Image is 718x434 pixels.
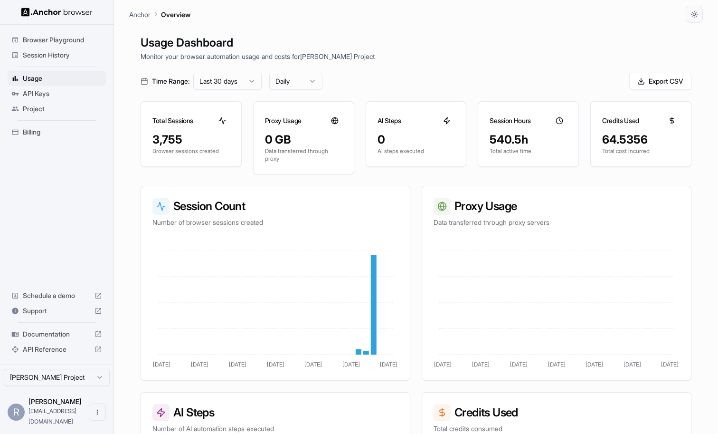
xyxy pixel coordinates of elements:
[8,303,106,318] div: Support
[378,147,455,155] p: AI steps executed
[8,48,106,63] div: Session History
[265,116,302,125] h3: Proxy Usage
[342,361,360,368] tspan: [DATE]
[265,147,342,163] p: Data transferred through proxy
[434,361,452,368] tspan: [DATE]
[21,8,93,17] img: Anchor Logo
[23,329,91,339] span: Documentation
[472,361,490,368] tspan: [DATE]
[23,50,102,60] span: Session History
[152,404,398,421] h3: AI Steps
[8,342,106,357] div: API Reference
[265,132,342,147] div: 0 GB
[8,101,106,116] div: Project
[152,132,230,147] div: 3,755
[152,116,193,125] h3: Total Sessions
[23,306,91,316] span: Support
[28,397,82,405] span: Robert Farlow
[510,361,528,368] tspan: [DATE]
[129,10,151,19] p: Anchor
[23,35,102,45] span: Browser Playground
[153,361,170,368] tspan: [DATE]
[161,10,190,19] p: Overview
[23,104,102,114] span: Project
[434,198,680,215] h3: Proxy Usage
[624,361,641,368] tspan: [DATE]
[378,116,401,125] h3: AI Steps
[23,291,91,300] span: Schedule a demo
[661,361,679,368] tspan: [DATE]
[28,407,76,425] span: rob@plato.so
[8,288,106,303] div: Schedule a demo
[152,147,230,155] p: Browser sessions created
[8,86,106,101] div: API Keys
[152,77,189,86] span: Time Range:
[378,132,455,147] div: 0
[8,71,106,86] div: Usage
[548,361,566,368] tspan: [DATE]
[602,147,680,155] p: Total cost incurred
[434,424,680,434] p: Total credits consumed
[141,34,691,51] h1: Usage Dashboard
[23,89,102,98] span: API Keys
[129,9,190,19] nav: breadcrumb
[602,116,639,125] h3: Credits Used
[229,361,246,368] tspan: [DATE]
[152,218,398,227] p: Number of browser sessions created
[8,125,106,140] div: Billing
[8,32,106,48] div: Browser Playground
[141,51,691,61] p: Monitor your browser automation usage and costs for [PERSON_NAME] Project
[602,132,680,147] div: 64.5356
[152,198,398,215] h3: Session Count
[434,404,680,421] h3: Credits Used
[304,361,322,368] tspan: [DATE]
[267,361,284,368] tspan: [DATE]
[490,132,567,147] div: 540.5h
[191,361,208,368] tspan: [DATE]
[490,147,567,155] p: Total active time
[8,327,106,342] div: Documentation
[152,424,398,434] p: Number of AI automation steps executed
[23,127,102,137] span: Billing
[490,116,530,125] h3: Session Hours
[23,345,91,354] span: API Reference
[89,404,106,421] button: Open menu
[23,74,102,83] span: Usage
[586,361,603,368] tspan: [DATE]
[8,404,25,421] div: R
[434,218,680,227] p: Data transferred through proxy servers
[380,361,397,368] tspan: [DATE]
[629,73,691,90] button: Export CSV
